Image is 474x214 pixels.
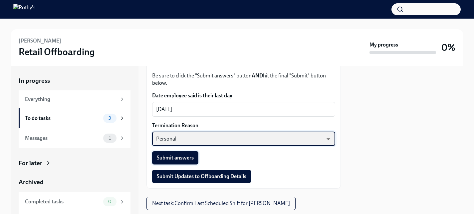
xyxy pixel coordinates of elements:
div: Completed tasks [25,198,101,205]
button: Next task:Confirm Last Scheduled Shift for [PERSON_NAME] [146,197,296,210]
a: To do tasks3 [19,108,130,128]
strong: AND [252,72,263,79]
span: Submit answers [157,155,194,161]
a: Everything [19,90,130,108]
button: Submit Updates to Offboarding Details [152,170,251,183]
div: Everything [25,96,117,103]
label: Termination Reason [152,122,335,129]
span: 0 [104,199,116,204]
span: 3 [105,116,115,121]
div: To do tasks [25,115,101,122]
a: Completed tasks0 [19,192,130,212]
label: Date employee said is their last day [152,92,335,99]
span: 1 [105,136,115,141]
div: Messages [25,135,101,142]
span: Submit Updates to Offboarding Details [157,173,246,180]
a: Archived [19,178,130,186]
a: For later [19,159,130,167]
div: For later [19,159,42,167]
strong: My progress [369,41,398,49]
a: In progress [19,76,130,85]
p: Be sure to click the "Submit answers" button hit the final "Submit" button below. [152,72,335,87]
textarea: [DATE] [156,105,331,113]
h3: 0% [441,42,455,53]
h6: [PERSON_NAME] [19,37,61,45]
img: Rothy's [13,4,36,15]
a: Messages1 [19,128,130,148]
span: Next task : Confirm Last Scheduled Shift for [PERSON_NAME] [152,200,290,207]
button: Submit answers [152,151,198,164]
h3: Retail Offboarding [19,46,95,58]
div: Personal [152,132,335,146]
